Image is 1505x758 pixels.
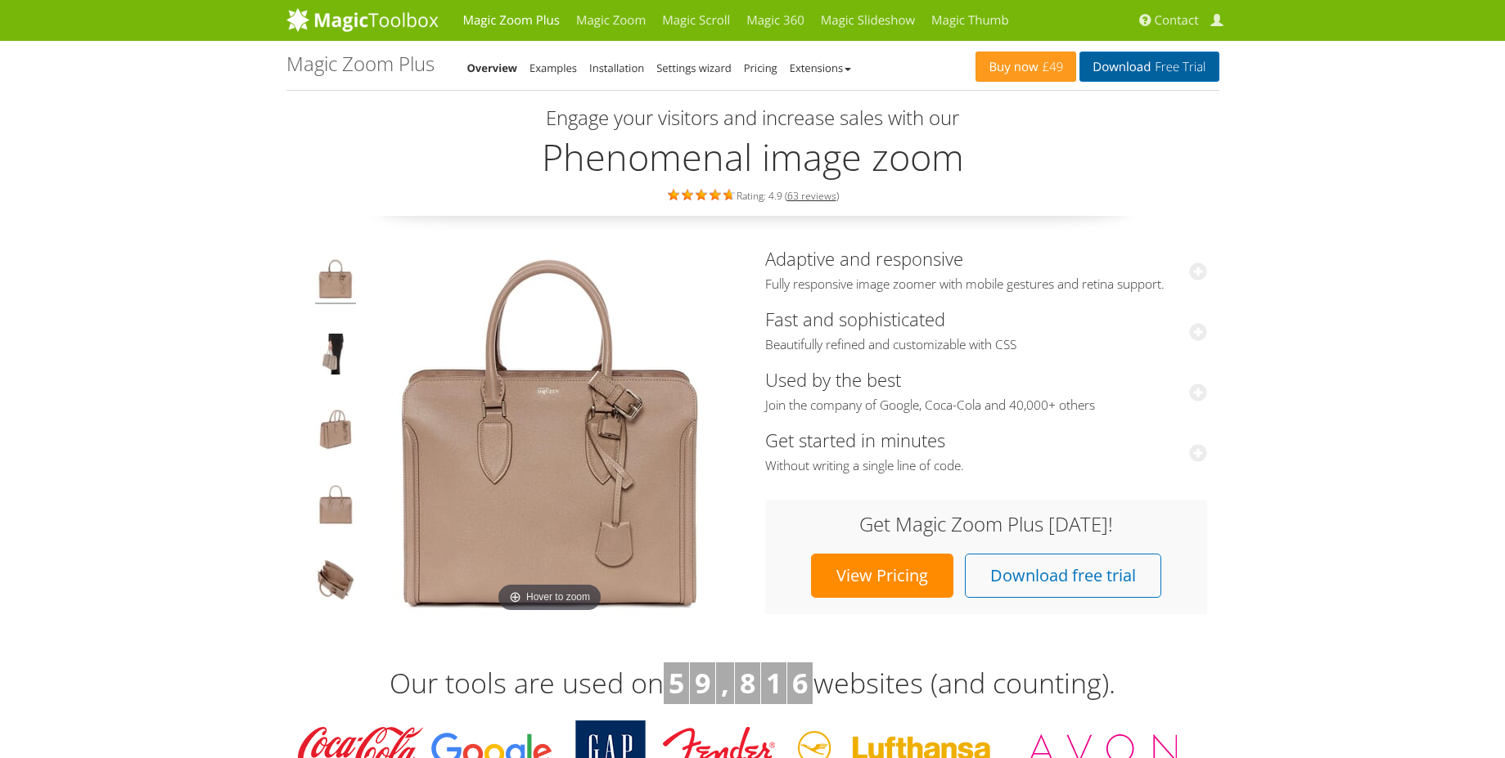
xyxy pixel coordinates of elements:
h3: Engage your visitors and increase sales with our [291,107,1215,128]
img: Product image zoom example [315,258,356,304]
b: , [721,664,729,702]
a: Used by the bestJoin the company of Google, Coca-Cola and 40,000+ others [765,367,1207,414]
h3: Get Magic Zoom Plus [DATE]! [782,514,1191,535]
a: Settings wizard [656,61,732,75]
h3: Our tools are used on websites (and counting). [286,662,1219,705]
span: Without writing a single line of code. [765,458,1207,474]
span: Beautifully refined and customizable with CSS [765,337,1207,353]
div: Rating: 4.9 ( ) [286,186,1219,204]
a: Examples [529,61,577,75]
a: Extensions [790,61,851,75]
a: View Pricing [811,554,953,598]
span: Free Trial [1151,61,1205,74]
a: Adaptive and responsiveFully responsive image zoomer with mobile gestures and retina support. [765,246,1207,293]
a: Pricing [744,61,777,75]
h1: Magic Zoom Plus [286,53,435,74]
a: DownloadFree Trial [1079,52,1219,82]
span: Fully responsive image zoomer with mobile gestures and retina support. [765,276,1207,293]
span: Join the company of Google, Coca-Cola and 40,000+ others [765,397,1207,414]
h2: Phenomenal image zoom [286,137,1219,177]
img: MagicToolbox.com - Image tools for your website [286,7,439,32]
b: 5 [669,664,684,702]
a: 63 reviews [787,189,836,203]
img: jQuery image zoom example [315,409,356,455]
img: Magic Zoom Plus Demo [366,249,734,617]
b: 6 [792,664,808,702]
span: Contact [1155,12,1199,29]
a: Fast and sophisticatedBeautifully refined and customizable with CSS [765,307,1207,353]
a: Buy now£49 [976,52,1076,82]
b: 1 [766,664,782,702]
img: Hover image zoom example [315,484,356,530]
a: Magic Zoom Plus DemoHover to zoom [366,249,734,617]
b: 8 [740,664,755,702]
a: Get started in minutesWithout writing a single line of code. [765,428,1207,474]
img: JavaScript image zoom example [315,334,356,379]
b: 9 [695,664,710,702]
img: JavaScript zoom tool example [315,559,356,605]
a: Installation [589,61,644,75]
a: Download free trial [965,554,1161,598]
a: Overview [467,61,518,75]
span: £49 [1039,61,1064,74]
